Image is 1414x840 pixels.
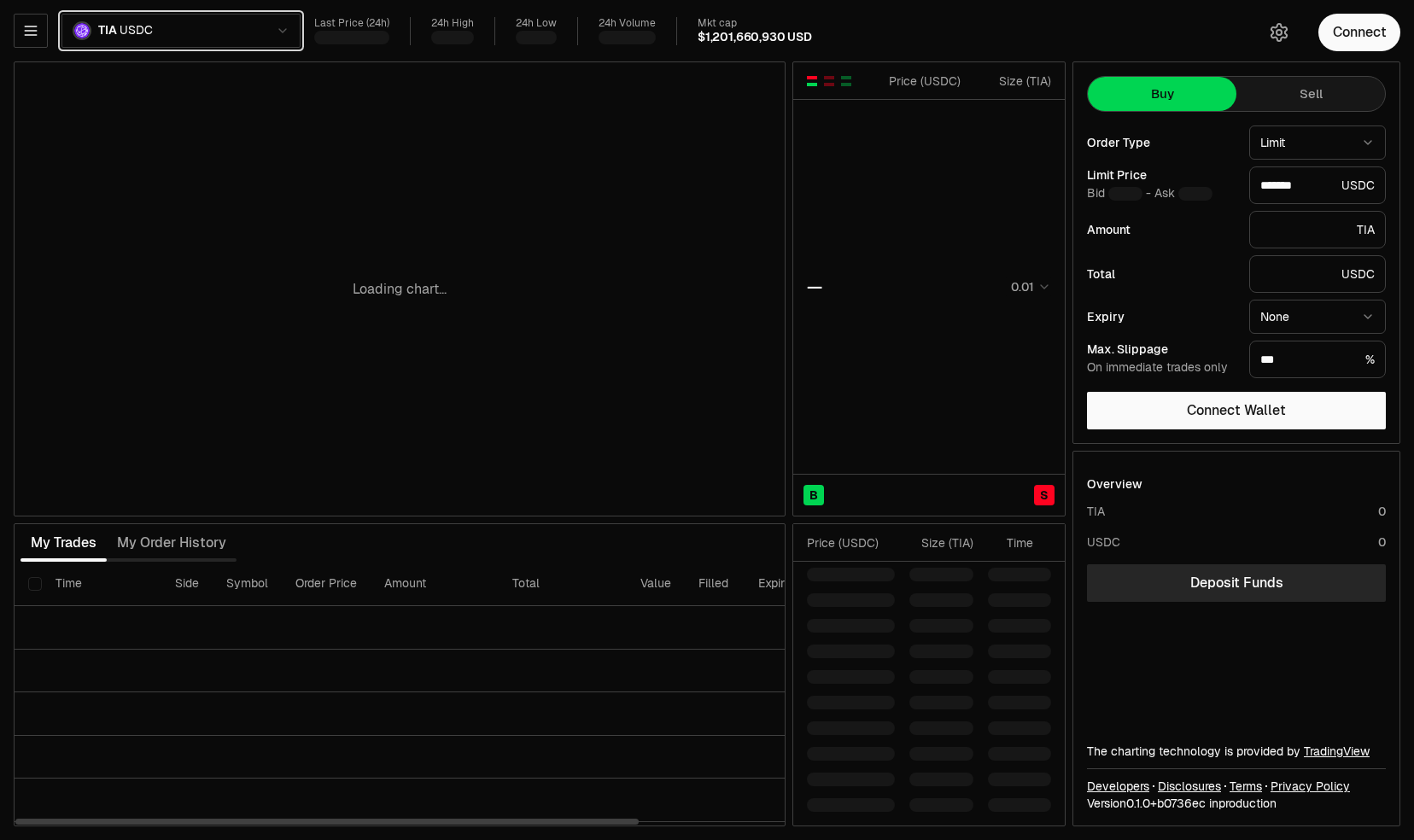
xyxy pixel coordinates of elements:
a: Disclosures [1158,778,1221,795]
th: Time [42,562,161,606]
th: Order Price [282,562,371,606]
button: Show Buy Orders Only [839,74,853,88]
div: Total [1087,268,1236,280]
a: Developers [1087,778,1149,795]
th: Symbol [213,562,282,606]
div: On immediate trades only [1087,360,1236,376]
div: Max. Slippage [1087,343,1236,355]
a: Deposit Funds [1087,564,1386,602]
div: Version 0.1.0 + in production [1087,795,1386,812]
div: The charting technology is provided by [1087,743,1386,760]
div: Mkt cap [698,17,812,30]
a: TradingView [1304,744,1370,759]
button: None [1249,300,1386,334]
span: Bid - [1087,186,1151,201]
span: Ask [1154,186,1212,201]
span: b0736ecdf04740874dce99dfb90a19d87761c153 [1157,796,1206,811]
div: Limit Price [1087,169,1236,181]
div: Size ( TIA ) [975,73,1051,90]
th: Side [161,562,213,606]
div: Last Price (24h) [314,17,389,30]
div: Amount [1087,224,1236,236]
a: Privacy Policy [1271,778,1350,795]
div: Expiry [1087,311,1236,323]
button: 0.01 [1006,277,1051,297]
span: B [809,487,818,504]
div: 0 [1378,534,1386,551]
button: Connect [1318,14,1400,51]
p: Loading chart... [353,279,447,300]
div: 24h Volume [599,17,656,30]
div: Time [988,534,1033,551]
div: USDC [1249,255,1386,293]
button: My Trades [20,526,107,560]
span: TIA [98,23,116,38]
div: Price ( USDC ) [885,73,961,90]
button: Select all [28,577,42,591]
button: Limit [1249,125,1386,160]
div: Order Type [1087,137,1236,149]
span: USDC [120,23,152,38]
th: Expiry [745,562,860,606]
th: Amount [371,562,499,606]
div: Overview [1087,475,1142,493]
button: My Order History [107,526,237,560]
div: 24h Low [516,17,557,30]
button: Sell [1236,77,1385,111]
div: % [1249,341,1386,378]
button: Show Sell Orders Only [822,74,836,88]
div: 24h High [431,17,474,30]
div: Price ( USDC ) [807,534,895,551]
th: Total [499,562,627,606]
th: Value [627,562,685,606]
div: TIA [1087,503,1105,520]
div: USDC [1249,166,1386,204]
div: 0 [1378,503,1386,520]
button: Connect Wallet [1087,392,1386,429]
button: Show Buy and Sell Orders [805,74,819,88]
div: Size ( TIA ) [909,534,973,551]
img: TIA Logo [74,23,90,38]
button: Buy [1088,77,1236,111]
div: — [807,275,822,299]
div: $1,201,660,930 USD [698,30,812,45]
a: Terms [1230,778,1262,795]
th: Filled [685,562,745,606]
div: USDC [1087,534,1120,551]
span: S [1040,487,1049,504]
div: TIA [1249,211,1386,248]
